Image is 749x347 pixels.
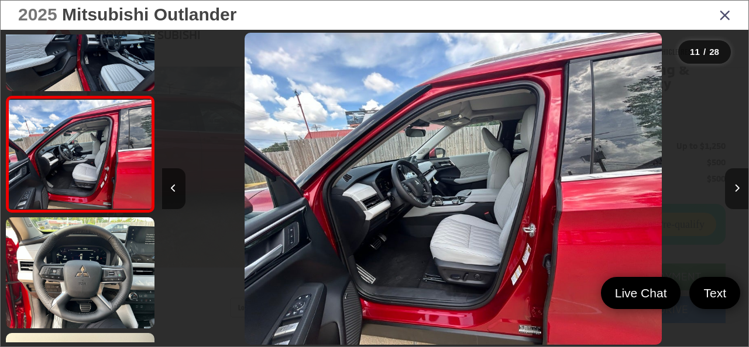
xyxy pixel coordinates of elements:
button: Next image [725,168,748,209]
span: Live Chat [609,285,673,301]
span: 2025 [18,5,57,24]
img: 2025 Mitsubishi Outlander SEL [4,216,156,329]
span: / [702,48,707,56]
img: 2025 Mitsubishi Outlander SEL [245,33,662,345]
button: Previous image [162,168,185,209]
i: Close gallery [719,7,731,22]
span: Text [698,285,732,301]
div: 2025 Mitsubishi Outlander SEL 10 [160,33,747,345]
span: Mitsubishi Outlander [62,5,236,24]
img: 2025 Mitsubishi Outlander SEL [8,100,153,209]
a: Live Chat [601,277,681,309]
span: 28 [709,47,719,57]
a: Text [689,277,740,309]
span: 11 [690,47,700,57]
